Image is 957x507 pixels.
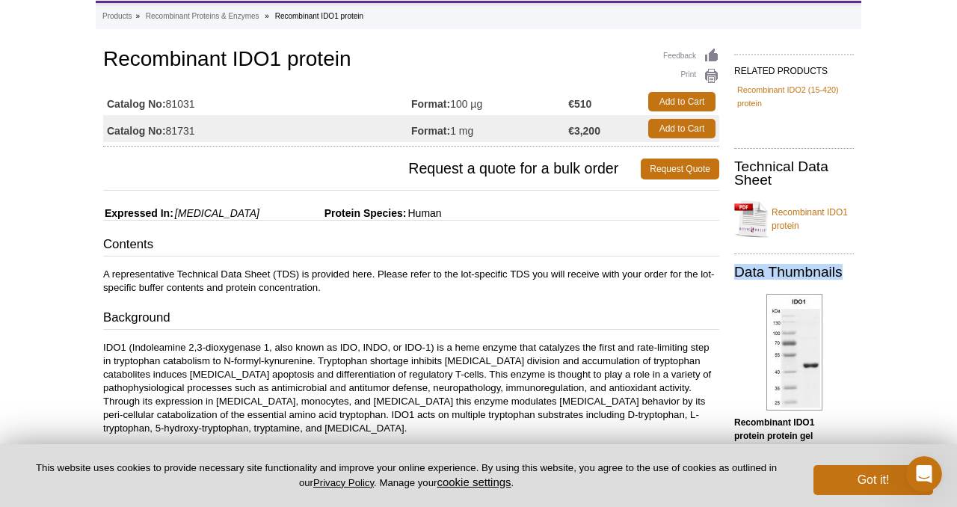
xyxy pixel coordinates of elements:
button: cookie settings [437,476,511,488]
a: Recombinant IDO2 (15-420) protein [737,83,851,110]
a: Feedback [663,48,719,64]
h2: RELATED PRODUCTS [734,54,854,81]
h2: Data Thumbnails [734,265,854,279]
td: 1 mg [411,115,568,142]
h2: Technical Data Sheet [734,160,854,187]
a: Add to Cart [648,92,716,111]
b: Recombinant IDO1 protein protein gel [734,417,814,441]
li: » [135,12,140,20]
span: Request a quote for a bulk order [103,159,641,179]
li: Recombinant IDO1 protein [275,12,363,20]
h3: Contents [103,236,719,256]
h3: Background [103,309,719,330]
p: This website uses cookies to provide necessary site functionality and improve your online experie... [24,461,789,490]
strong: Format: [411,124,450,138]
strong: Catalog No: [107,124,166,138]
strong: Format: [411,97,450,111]
strong: Catalog No: [107,97,166,111]
img: Recombinant IDO1 protein protein gel [766,294,822,411]
strong: €510 [568,97,591,111]
a: Products [102,10,132,23]
a: Recombinant Proteins & Enzymes [146,10,259,23]
strong: €3,200 [568,124,600,138]
span: Expressed In: [103,207,173,219]
button: Got it! [813,465,933,495]
p: IDO1 (Indoleamine 2,3-dioxygenase 1, also known as IDO, INDO, or IDO-1) is a heme enzyme that cat... [103,341,719,435]
p: 10% SDS-PAGE Coomassie staining (Click to enlarge and view details). [734,416,854,497]
td: 81731 [103,115,411,142]
a: Privacy Policy [313,477,374,488]
a: Add to Cart [648,119,716,138]
a: Recombinant IDO1 protein [734,197,854,242]
a: Request Quote [641,159,719,179]
iframe: Intercom live chat [906,456,942,492]
span: Human [406,207,441,219]
i: [MEDICAL_DATA] [175,207,259,219]
h1: Recombinant IDO1 protein [103,48,719,73]
td: 81031 [103,88,411,115]
td: 100 µg [411,88,568,115]
span: Protein Species: [262,207,407,219]
p: A representative Technical Data Sheet (TDS) is provided here. Please refer to the lot-specific TD... [103,268,719,295]
li: » [265,12,269,20]
a: Print [663,68,719,84]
